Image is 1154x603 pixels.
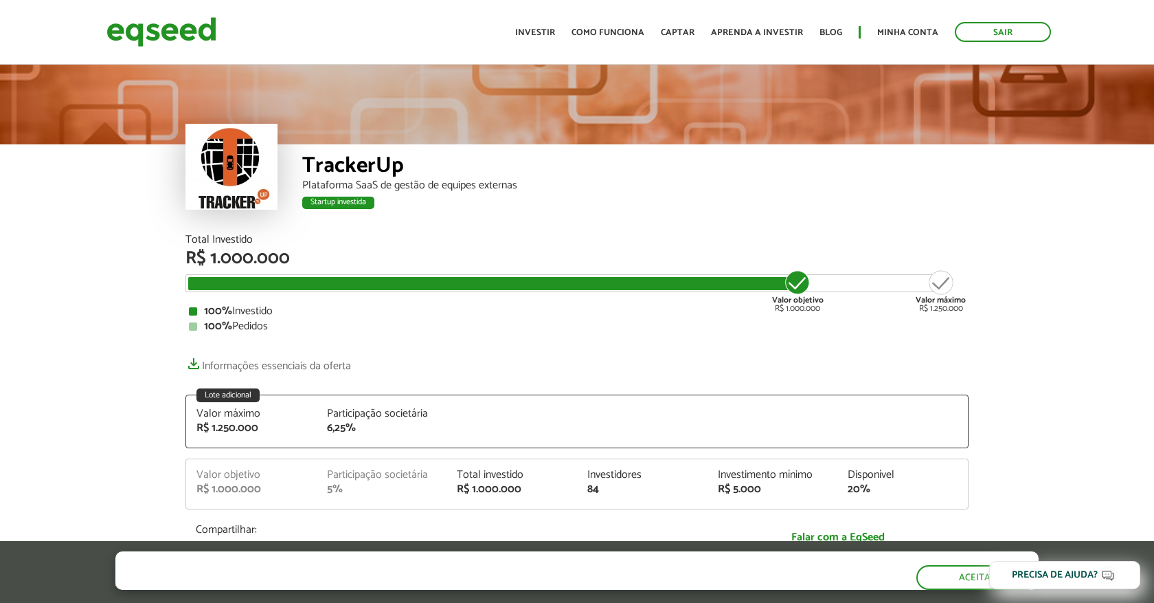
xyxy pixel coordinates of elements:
a: Informações essenciais da oferta [185,353,351,372]
div: Startup investida [302,197,374,209]
div: 84 [587,484,697,495]
div: Total Investido [185,234,969,245]
a: Captar [661,28,694,37]
p: Ao clicar em "aceitar", você aceita nossa . [115,576,613,589]
strong: 100% [204,302,232,320]
div: Participação societária [327,470,437,481]
a: Como funciona [572,28,644,37]
a: Sair [955,22,1051,42]
p: Compartilhar: [196,523,697,536]
a: Minha conta [877,28,938,37]
button: Aceitar [916,565,1039,590]
div: R$ 5.000 [718,484,828,495]
strong: 100% [204,317,232,336]
div: Investido [189,306,965,317]
div: 20% [848,484,958,495]
strong: Valor máximo [916,294,966,307]
div: Disponível [848,470,958,481]
div: R$ 1.000.000 [772,269,824,313]
div: TrackerUp [302,155,969,180]
img: EqSeed [106,14,216,50]
a: política de privacidade e de cookies [297,578,455,589]
div: R$ 1.000.000 [196,484,306,495]
div: Lote adicional [196,388,260,402]
div: R$ 1.000.000 [457,484,567,495]
a: Aprenda a investir [711,28,803,37]
a: Investir [515,28,555,37]
a: Falar com a EqSeed [718,523,958,551]
a: Blog [819,28,842,37]
div: Investimento mínimo [718,470,828,481]
div: 5% [327,484,437,495]
strong: Valor objetivo [772,294,824,307]
div: 6,25% [327,423,437,434]
div: Participação societária [327,408,437,419]
h5: O site da EqSeed utiliza cookies para melhorar sua navegação. [115,551,613,573]
div: R$ 1.250.000 [916,269,966,313]
div: Valor objetivo [196,470,306,481]
div: Plataforma SaaS de gestão de equipes externas [302,180,969,191]
div: R$ 1.000.000 [185,250,969,267]
div: Investidores [587,470,697,481]
div: Total investido [457,470,567,481]
div: R$ 1.250.000 [196,423,306,434]
div: Valor máximo [196,408,306,419]
div: Pedidos [189,321,965,332]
